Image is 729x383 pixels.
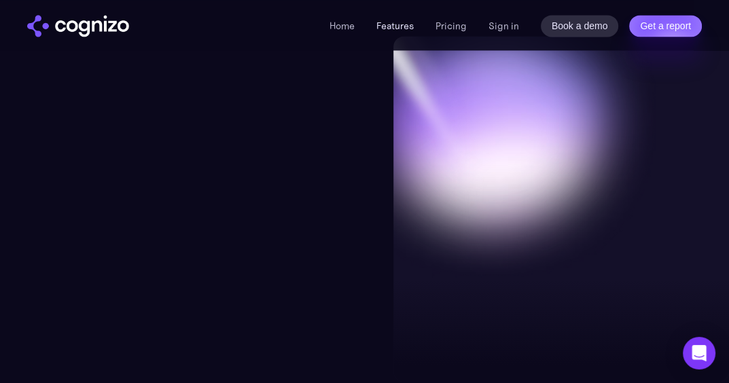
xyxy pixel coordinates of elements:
[435,20,467,32] a: Pricing
[629,15,702,37] a: Get a report
[27,15,129,37] img: cognizo logo
[683,337,715,369] div: Open Intercom Messenger
[488,18,519,34] a: Sign in
[541,15,619,37] a: Book a demo
[27,15,129,37] a: home
[376,20,414,32] a: Features
[330,20,355,32] a: Home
